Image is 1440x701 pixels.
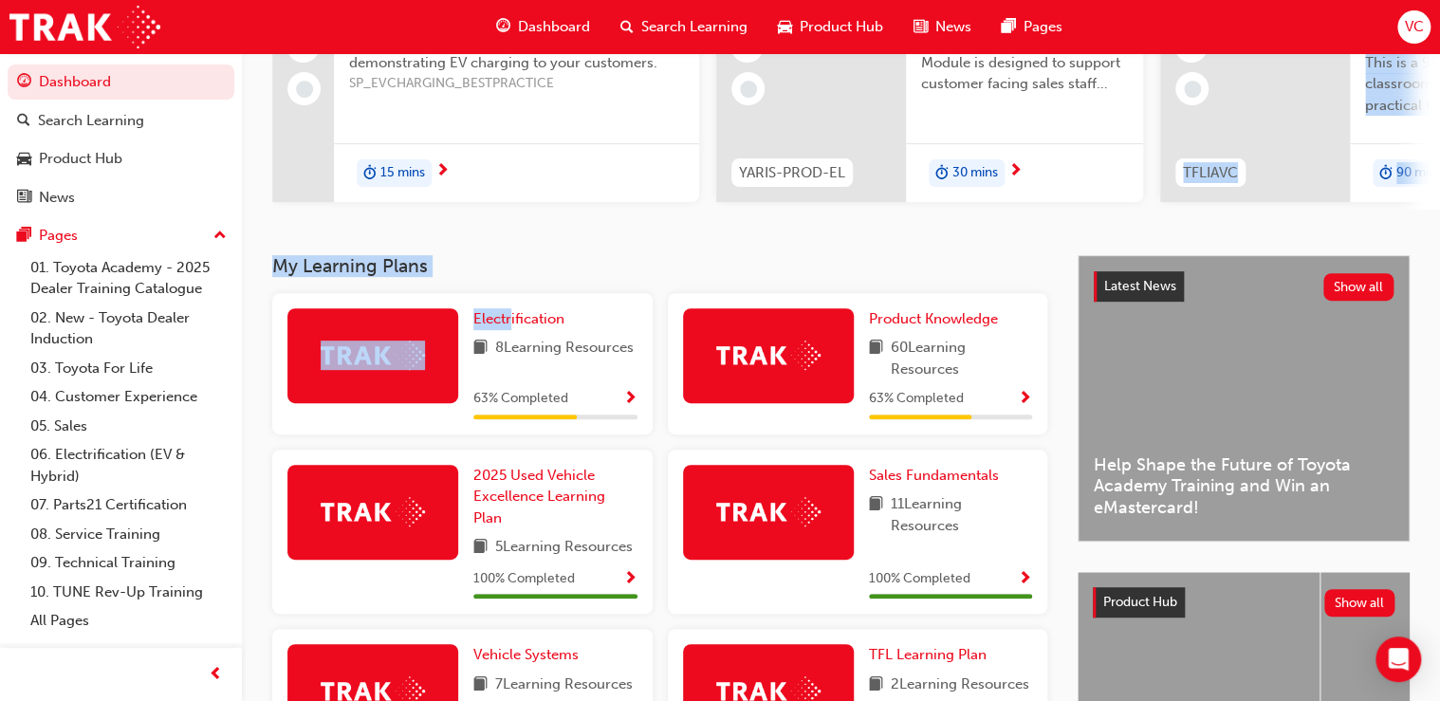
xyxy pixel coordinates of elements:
[17,228,31,245] span: pages-icon
[8,65,234,100] a: Dashboard
[473,308,572,330] a: Electrification
[1324,589,1395,617] button: Show all
[739,162,845,184] span: YARIS-PROD-EL
[935,16,971,38] span: News
[23,253,234,304] a: 01. Toyota Academy - 2025 Dealer Training Catalogue
[623,391,637,408] span: Show Progress
[869,467,999,484] span: Sales Fundamentals
[8,141,234,176] a: Product Hub
[935,161,949,186] span: duration-icon
[623,567,637,591] button: Show Progress
[778,15,792,39] span: car-icon
[23,382,234,412] a: 04. Customer Experience
[473,388,568,410] span: 63 % Completed
[481,8,605,46] a: guage-iconDashboard
[39,148,122,170] div: Product Hub
[363,161,377,186] span: duration-icon
[623,387,637,411] button: Show Progress
[473,568,575,590] span: 100 % Completed
[800,16,883,38] span: Product Hub
[17,151,31,168] span: car-icon
[518,16,590,38] span: Dashboard
[869,493,883,536] span: book-icon
[23,606,234,636] a: All Pages
[321,497,425,526] img: Trak
[869,673,883,697] span: book-icon
[641,16,748,38] span: Search Learning
[1018,567,1032,591] button: Show Progress
[8,103,234,138] a: Search Learning
[1018,571,1032,588] span: Show Progress
[473,673,488,697] span: book-icon
[496,15,510,39] span: guage-icon
[473,646,579,663] span: Vehicle Systems
[1094,454,1394,519] span: Help Shape the Future of Toyota Academy Training and Win an eMastercard!
[495,337,634,360] span: 8 Learning Resources
[891,493,1033,536] span: 11 Learning Resources
[1379,161,1393,186] span: duration-icon
[473,467,605,526] span: 2025 Used Vehicle Excellence Learning Plan
[1002,15,1016,39] span: pages-icon
[8,61,234,218] button: DashboardSearch LearningProduct HubNews
[914,15,928,39] span: news-icon
[473,644,586,666] a: Vehicle Systems
[1103,594,1177,610] span: Product Hub
[1094,271,1394,302] a: Latest NewsShow all
[1104,278,1176,294] span: Latest News
[17,74,31,91] span: guage-icon
[272,255,1047,277] h3: My Learning Plans
[349,73,684,95] span: SP_EVCHARGING_BESTPRACTICE
[495,536,633,560] span: 5 Learning Resources
[869,308,1006,330] a: Product Knowledge
[1024,16,1062,38] span: Pages
[296,81,313,98] span: learningRecordVerb_NONE-icon
[869,646,987,663] span: TFL Learning Plan
[869,388,964,410] span: 63 % Completed
[209,663,223,687] span: prev-icon
[39,187,75,209] div: News
[1375,636,1421,682] div: Open Intercom Messenger
[473,465,637,529] a: 2025 Used Vehicle Excellence Learning Plan
[473,310,564,327] span: Electrification
[23,304,234,354] a: 02. New - Toyota Dealer Induction
[8,180,234,215] a: News
[763,8,898,46] a: car-iconProduct Hub
[23,354,234,383] a: 03. Toyota For Life
[23,520,234,549] a: 08. Service Training
[8,218,234,253] button: Pages
[1093,587,1394,618] a: Product HubShow all
[869,465,1006,487] a: Sales Fundamentals
[473,337,488,360] span: book-icon
[1183,162,1238,184] span: TFLIAVC
[620,15,634,39] span: search-icon
[23,440,234,490] a: 06. Electrification (EV & Hybrid)
[380,162,425,184] span: 15 mins
[17,113,30,130] span: search-icon
[1018,387,1032,411] button: Show Progress
[1323,273,1394,301] button: Show all
[716,341,821,370] img: Trak
[213,224,227,249] span: up-icon
[9,6,160,48] img: Trak
[23,578,234,607] a: 10. TUNE Rev-Up Training
[38,110,144,132] div: Search Learning
[952,162,998,184] span: 30 mins
[23,548,234,578] a: 09. Technical Training
[1018,391,1032,408] span: Show Progress
[1397,10,1431,44] button: VC
[921,30,1128,95] span: The Yaris product eLearning Module is designed to support customer facing sales staff with introd...
[869,568,970,590] span: 100 % Completed
[869,337,883,379] span: book-icon
[869,644,994,666] a: TFL Learning Plan
[891,673,1029,697] span: 2 Learning Resources
[1184,81,1201,98] span: learningRecordVerb_NONE-icon
[23,490,234,520] a: 07. Parts21 Certification
[605,8,763,46] a: search-iconSearch Learning
[1078,255,1410,542] a: Latest NewsShow allHelp Shape the Future of Toyota Academy Training and Win an eMastercard!
[623,571,637,588] span: Show Progress
[987,8,1078,46] a: pages-iconPages
[1404,16,1423,38] span: VC
[23,412,234,441] a: 05. Sales
[495,673,633,697] span: 7 Learning Resources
